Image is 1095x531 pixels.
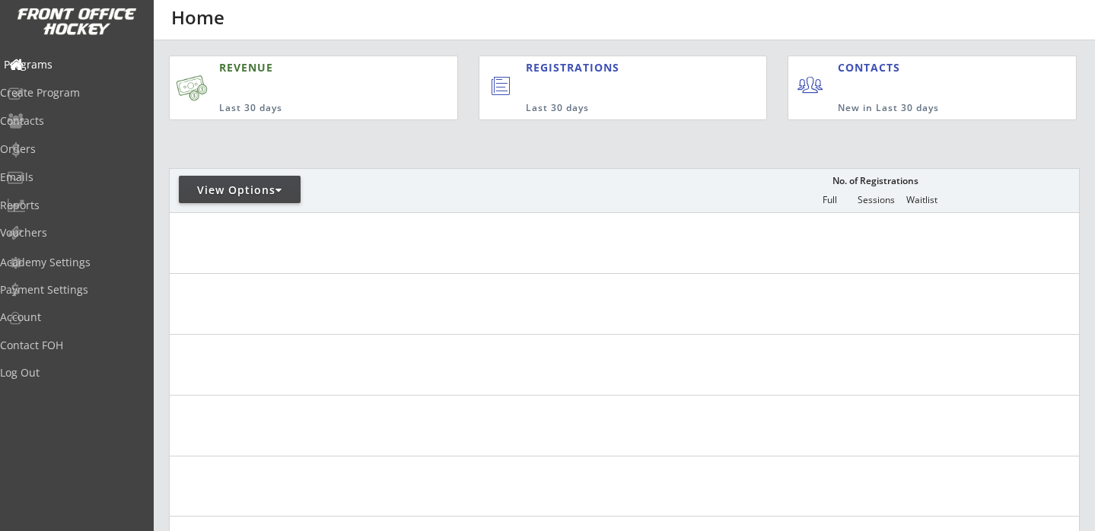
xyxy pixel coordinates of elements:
div: Last 30 days [526,102,705,115]
div: Full [807,195,852,205]
div: No. of Registrations [828,176,922,186]
div: Last 30 days [219,102,387,115]
div: New in Last 30 days [838,102,1005,115]
div: REGISTRATIONS [526,60,699,75]
div: Waitlist [899,195,944,205]
div: View Options [179,183,301,198]
div: CONTACTS [838,60,907,75]
div: Programs [4,59,141,70]
div: REVENUE [219,60,387,75]
div: Sessions [853,195,899,205]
